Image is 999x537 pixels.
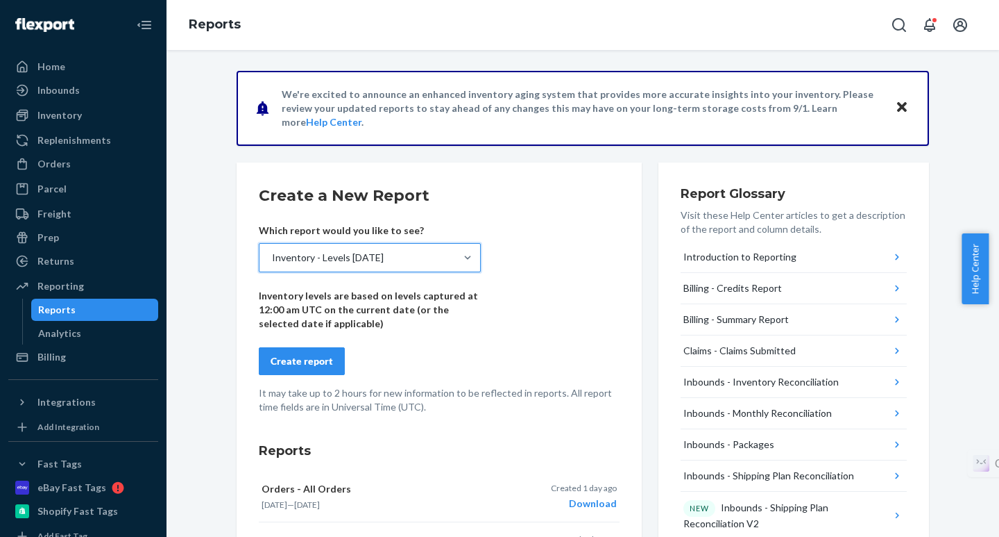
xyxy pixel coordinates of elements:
[259,386,620,414] p: It may take up to 2 hours for new information to be reflected in reports. All report time fields ...
[259,289,481,331] p: Inventory levels are based on levels captured at 12:00 am UTC on the current date (or the selecte...
[31,299,159,321] a: Reports
[681,367,907,398] button: Inbounds - Inventory Reconciliation
[37,83,80,97] div: Inbounds
[294,499,320,510] time: [DATE]
[690,503,709,514] p: NEW
[37,133,111,147] div: Replenishments
[37,395,96,409] div: Integrations
[37,207,71,221] div: Freight
[681,461,907,492] button: Inbounds - Shipping Plan Reconciliation
[683,250,796,264] div: Introduction to Reporting
[8,250,158,272] a: Returns
[8,79,158,101] a: Inbounds
[8,453,158,475] button: Fast Tags
[8,477,158,499] a: eBay Fast Tags
[8,104,158,126] a: Inventory
[262,499,287,510] time: [DATE]
[8,178,158,200] a: Parcel
[683,500,891,531] div: Inbounds - Shipping Plan Reconciliation V2
[683,281,782,295] div: Billing - Credits Report
[37,481,106,495] div: eBay Fast Tags
[37,108,82,122] div: Inventory
[259,224,481,238] p: Which report would you like to see?
[683,375,839,389] div: Inbounds - Inventory Reconciliation
[259,347,345,375] button: Create report
[681,429,907,461] button: Inbounds - Packages
[259,442,620,460] h3: Reports
[15,18,74,32] img: Flexport logo
[8,391,158,413] button: Integrations
[551,482,617,494] p: Created 1 day ago
[8,226,158,249] a: Prep
[683,406,832,420] div: Inbounds - Monthly Reconciliation
[8,500,158,522] a: Shopify Fast Tags
[37,457,82,471] div: Fast Tags
[683,313,789,327] div: Billing - Summary Report
[551,497,617,511] div: Download
[8,419,158,436] a: Add Integration
[259,471,620,522] button: Orders - All Orders[DATE]—[DATE]Created 1 day agoDownload
[130,11,158,39] button: Close Navigation
[262,499,496,511] p: —
[8,153,158,175] a: Orders
[683,469,854,483] div: Inbounds - Shipping Plan Reconciliation
[681,273,907,304] button: Billing - Credits Report
[178,5,252,45] ol: breadcrumbs
[282,88,882,129] p: We're excited to announce an enhanced inventory aging system that provides more accurate insights...
[37,231,59,245] div: Prep
[28,10,78,22] span: Support
[946,11,974,39] button: Open account menu
[262,482,496,496] p: Orders - All Orders
[681,208,907,236] p: Visit these Help Center articles to get a description of the report and column details.
[893,98,911,118] button: Close
[37,254,74,268] div: Returns
[683,438,774,452] div: Inbounds - Packages
[8,346,158,368] a: Billing
[681,242,907,273] button: Introduction to Reporting
[38,303,76,317] div: Reports
[916,11,943,39] button: Open notifications
[259,185,620,207] h2: Create a New Report
[37,504,118,518] div: Shopify Fast Tags
[681,336,907,367] button: Claims - Claims Submitted
[37,421,99,433] div: Add Integration
[681,185,907,203] h3: Report Glossary
[8,275,158,297] a: Reporting
[37,182,67,196] div: Parcel
[37,279,84,293] div: Reporting
[31,322,159,345] a: Analytics
[683,344,796,358] div: Claims - Claims Submitted
[37,60,65,74] div: Home
[885,11,913,39] button: Open Search Box
[8,203,158,225] a: Freight
[8,56,158,78] a: Home
[37,157,71,171] div: Orders
[681,304,907,336] button: Billing - Summary Report
[962,233,989,304] button: Help Center
[272,251,384,265] div: Inventory - Levels [DATE]
[306,116,361,128] a: Help Center
[8,129,158,151] a: Replenishments
[37,350,66,364] div: Billing
[189,17,241,32] a: Reports
[38,327,81,340] div: Analytics
[681,398,907,429] button: Inbounds - Monthly Reconciliation
[271,354,333,368] div: Create report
